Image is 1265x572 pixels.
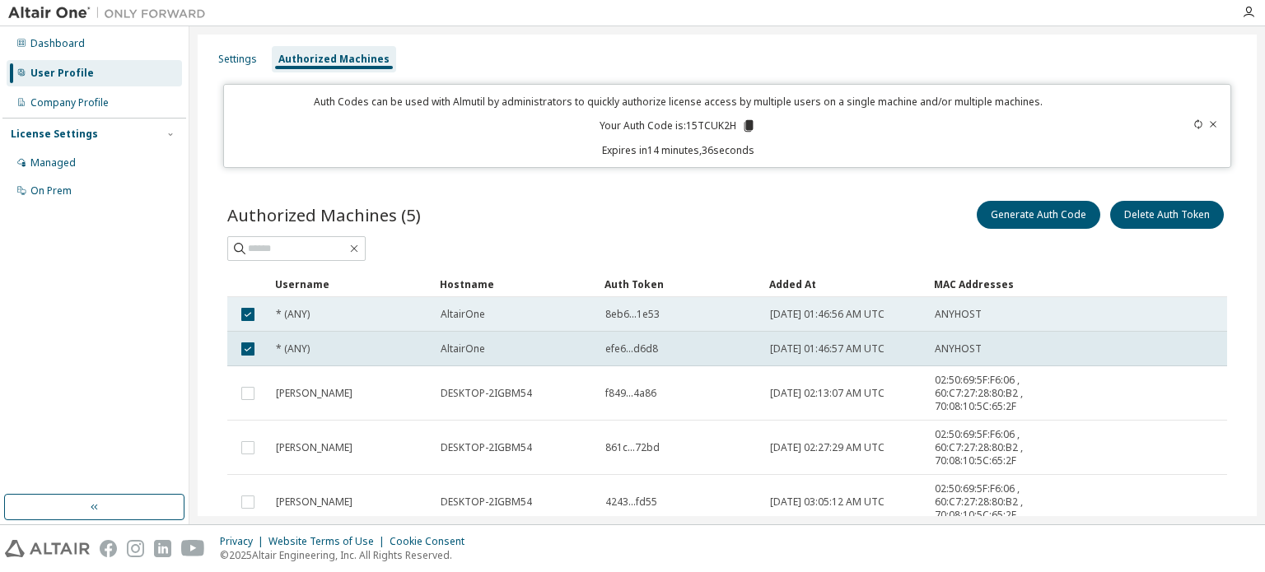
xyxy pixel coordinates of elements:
span: efe6...d6d8 [605,342,658,356]
div: Hostname [440,271,591,297]
span: 8eb6...1e53 [605,308,660,321]
span: 02:50:69:5F:F6:06 , 60:C7:27:28:80:B2 , 70:08:10:5C:65:2F [935,374,1050,413]
img: linkedin.svg [154,540,171,557]
span: 861c...72bd [605,441,660,454]
div: Settings [218,53,257,66]
div: Username [275,271,427,297]
p: Auth Codes can be used with Almutil by administrators to quickly authorize license access by mult... [234,95,1122,109]
img: instagram.svg [127,540,144,557]
button: Generate Auth Code [977,201,1100,229]
p: © 2025 Altair Engineering, Inc. All Rights Reserved. [220,548,474,562]
button: Delete Auth Token [1110,201,1224,229]
div: Auth Token [604,271,756,297]
span: DESKTOP-2IGBM54 [441,441,532,454]
span: ANYHOST [935,342,982,356]
span: * (ANY) [276,308,310,321]
span: [DATE] 02:27:29 AM UTC [770,441,885,454]
span: 02:50:69:5F:F6:06 , 60:C7:27:28:80:B2 , 70:08:10:5C:65:2F [935,482,1050,522]
div: Dashboard [30,37,85,50]
span: Authorized Machines (5) [227,203,421,226]
span: 02:50:69:5F:F6:06 , 60:C7:27:28:80:B2 , 70:08:10:5C:65:2F [935,428,1050,467]
div: Cookie Consent [390,535,474,548]
div: Company Profile [30,96,109,109]
span: [PERSON_NAME] [276,441,352,454]
span: * (ANY) [276,342,310,356]
p: Your Auth Code is: 15TCUK2H [600,119,756,133]
span: [DATE] 02:13:07 AM UTC [770,387,885,400]
span: AltairOne [441,342,485,356]
span: [DATE] 01:46:56 AM UTC [770,308,885,321]
span: DESKTOP-2IGBM54 [441,495,532,509]
div: Privacy [220,535,268,548]
div: On Prem [30,184,72,198]
span: [PERSON_NAME] [276,387,352,400]
img: facebook.svg [100,540,117,557]
div: Website Terms of Use [268,535,390,548]
span: f849...4a86 [605,387,656,400]
div: License Settings [11,128,98,141]
span: [PERSON_NAME] [276,495,352,509]
span: DESKTOP-2IGBM54 [441,387,532,400]
img: Altair One [8,5,214,21]
div: MAC Addresses [934,271,1051,297]
p: Expires in 14 minutes, 36 seconds [234,143,1122,157]
div: User Profile [30,67,94,80]
span: 4243...fd55 [605,495,657,509]
span: ANYHOST [935,308,982,321]
img: altair_logo.svg [5,540,90,557]
div: Managed [30,156,76,170]
img: youtube.svg [181,540,205,557]
div: Authorized Machines [278,53,390,66]
span: [DATE] 01:46:57 AM UTC [770,342,885,356]
span: AltairOne [441,308,485,321]
span: [DATE] 03:05:12 AM UTC [770,495,885,509]
div: Added At [769,271,921,297]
